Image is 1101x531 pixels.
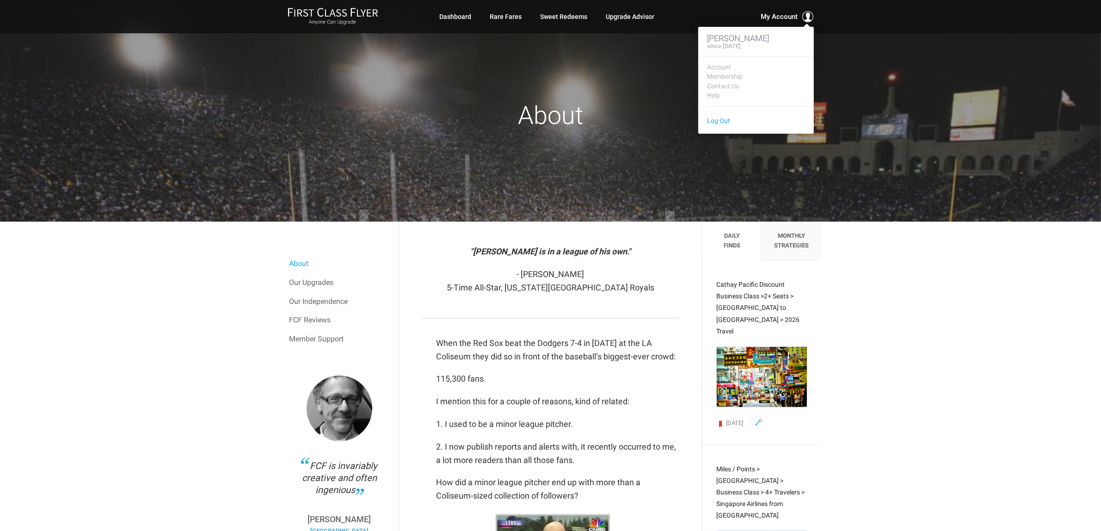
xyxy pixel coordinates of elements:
[294,515,385,524] p: [PERSON_NAME]
[436,440,679,467] p: 2. I now publish reports and alerts with, it recently occurred to me, a lot more readers than all...
[289,254,389,348] nav: Menu
[289,311,389,329] a: FCF Reviews
[436,337,679,364] p: When the Red Sox beat the Dodgers 7-4 in [DATE] at the LA Coliseum they did so in front of the ba...
[762,222,821,260] li: Monthly Strategies
[436,476,679,503] p: How did a minor league pitcher end up with more than a Coliseum-sized collection of followers?
[436,395,679,408] p: I mention this for a couple of reasons, kind of related:
[289,330,389,348] a: Member Support
[726,420,743,426] span: [DATE]
[716,279,807,426] a: Cathay Pacific Discount Business Class >2+ Seats > [GEOGRAPHIC_DATA] to [GEOGRAPHIC_DATA] > 2026 ...
[436,418,679,431] p: 1. I used to be a minor league pitcher.
[761,11,798,22] span: My Account
[541,8,588,25] a: Sweet Redeems
[440,8,472,25] a: Dashboard
[716,281,800,335] span: Cathay Pacific Discount Business Class >2+ Seats > [GEOGRAPHIC_DATA] to [GEOGRAPHIC_DATA] > 2026 ...
[707,92,805,99] a: Help
[288,7,378,26] a: First Class FlyerAnyone Can Upgrade
[422,268,679,295] p: - [PERSON_NAME] 5-Time All-Star, [US_STATE][GEOGRAPHIC_DATA] Royals
[470,247,631,256] em: "[PERSON_NAME] is in a league of his own."
[490,8,522,25] a: Rare Fares
[436,372,679,386] p: 115,300 fans.
[761,11,814,22] button: My Account
[289,254,389,273] a: About
[294,460,385,506] div: FCF is invariably creative and often ingenious
[518,101,583,130] span: About
[716,465,805,519] span: Miles / Points > [GEOGRAPHIC_DATA] > Business Class > 4+ Travelers > Singapore Airlines from [GEO...
[307,376,372,441] img: Thomas.png
[707,117,731,124] a: Log Out
[707,83,805,90] a: Contact Us
[289,292,389,311] a: Our Independence
[707,43,741,49] h4: since [DATE]
[288,7,378,17] img: First Class Flyer
[707,34,805,43] h3: [PERSON_NAME]
[289,273,389,292] a: Our Upgrades
[288,19,378,25] small: Anyone Can Upgrade
[707,64,805,71] a: Account
[606,8,655,25] a: Upgrade Advisor
[702,222,762,260] li: Daily Finds
[707,73,805,80] a: Membership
